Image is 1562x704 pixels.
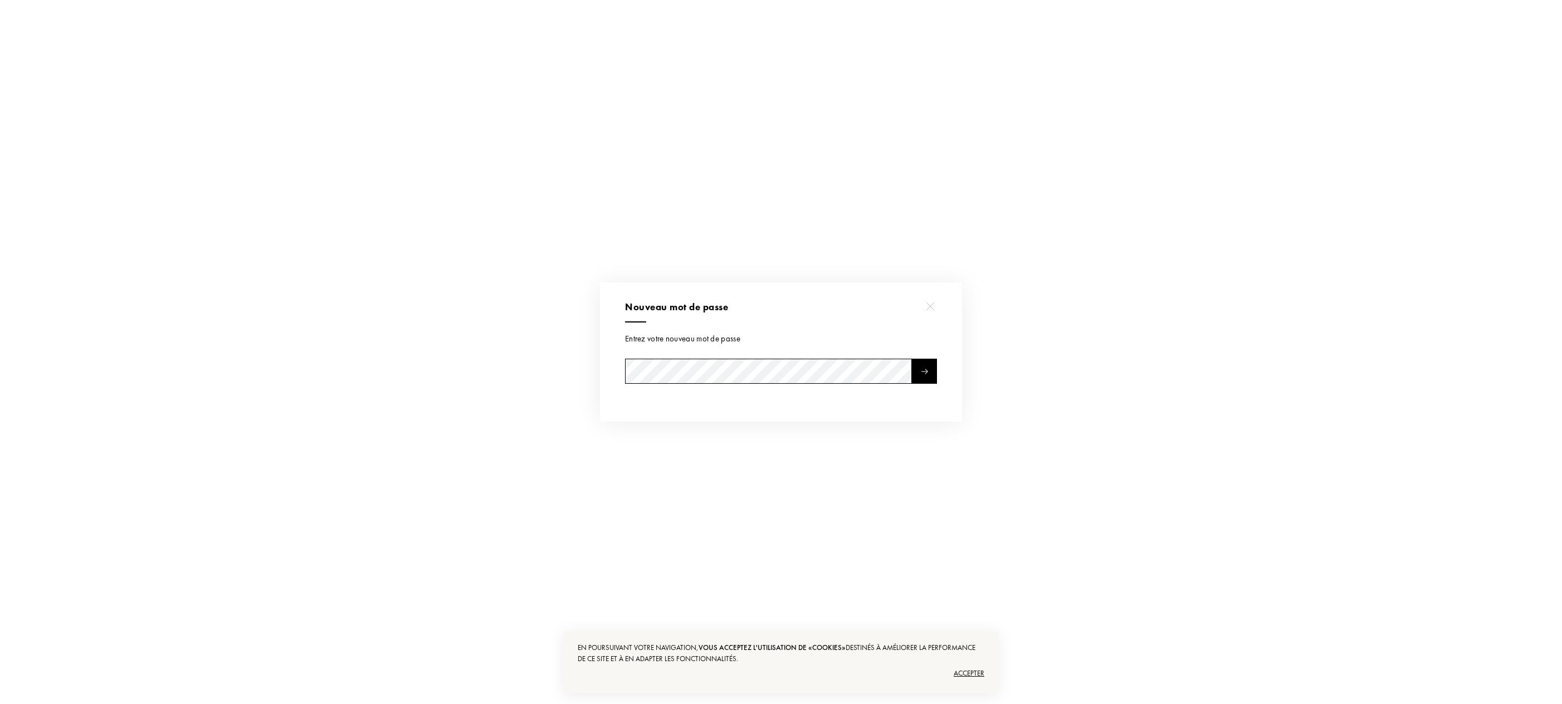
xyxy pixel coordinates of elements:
img: cross.svg [926,302,934,310]
div: Nouveau mot de passe [625,300,937,315]
div: En poursuivant votre navigation, destinés à améliorer la performance de ce site et à en adapter l... [578,642,984,664]
img: news_send.svg [921,369,928,374]
div: Entrez votre nouveau mot de passe [625,333,937,345]
div: Accepter [578,664,984,682]
span: vous acceptez l'utilisation de «cookies» [699,643,846,652]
